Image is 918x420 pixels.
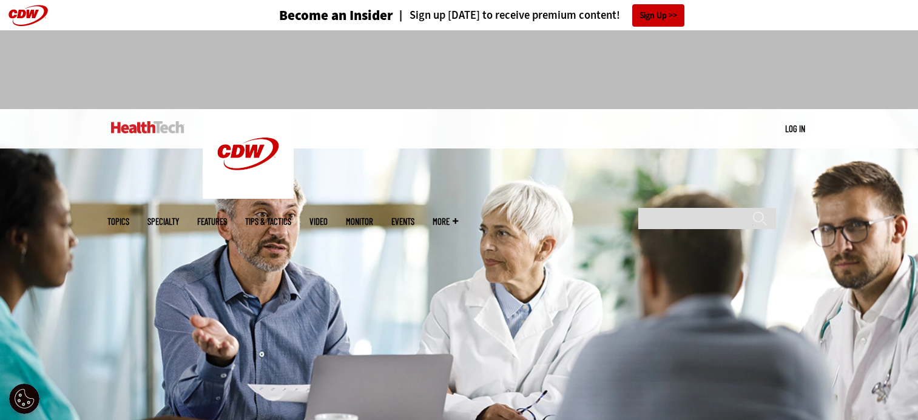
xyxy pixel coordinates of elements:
[245,217,291,226] a: Tips & Tactics
[238,42,680,97] iframe: advertisement
[147,217,179,226] span: Specialty
[785,122,805,135] div: User menu
[107,217,129,226] span: Topics
[197,217,227,226] a: Features
[433,217,458,226] span: More
[393,10,620,21] a: Sign up [DATE] to receive premium content!
[203,189,294,202] a: CDW
[9,384,39,414] div: Cookie Settings
[234,8,393,22] a: Become an Insider
[279,8,393,22] h3: Become an Insider
[111,121,184,133] img: Home
[309,217,328,226] a: Video
[346,217,373,226] a: MonITor
[203,109,294,199] img: Home
[785,123,805,134] a: Log in
[9,384,39,414] button: Open Preferences
[391,217,414,226] a: Events
[632,4,684,27] a: Sign Up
